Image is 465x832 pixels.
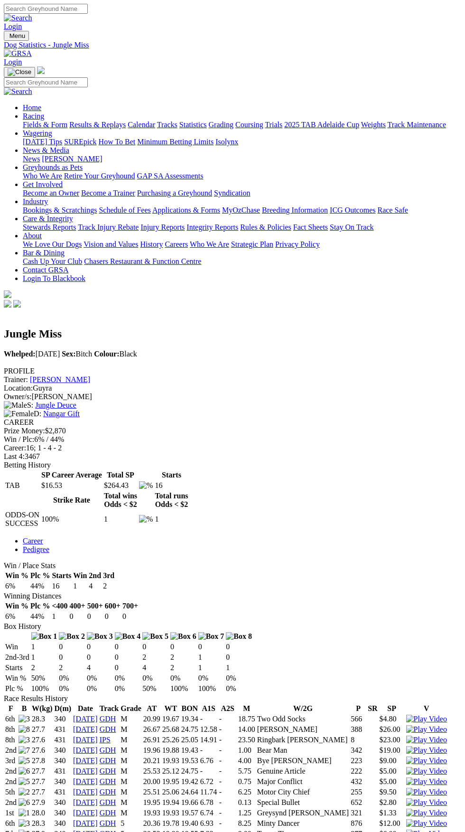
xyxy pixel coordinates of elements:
[58,684,85,693] td: 0%
[4,327,461,340] h2: Jungle Miss
[114,663,141,673] td: 0
[4,49,32,58] img: GRSA
[170,653,197,662] td: 2
[231,240,273,248] a: Strategic Plan
[69,601,86,611] th: 400+
[122,601,139,611] th: 700+
[225,684,252,693] td: 0%
[225,663,252,673] td: 1
[103,481,138,490] td: $264.43
[35,401,76,409] a: Jungle Deuce
[54,714,72,724] td: 340
[406,746,447,755] img: Play Video
[104,601,121,611] th: 600+
[31,653,58,662] td: 1
[31,704,53,713] th: W(kg)
[190,240,229,248] a: Who We Are
[23,146,69,154] a: News & Media
[23,129,52,137] a: Wagering
[219,704,237,713] th: A2S
[219,714,237,724] td: -
[350,704,366,713] th: P
[4,58,22,66] a: Login
[73,819,98,827] a: [DATE]
[69,612,86,621] td: 0
[406,788,447,796] img: Play Video
[4,461,461,469] div: Betting History
[4,401,33,409] span: S:
[406,788,447,796] a: View replay
[23,189,79,197] a: Become an Owner
[13,300,21,308] img: twitter.svg
[142,632,168,641] img: Box 5
[406,798,447,807] img: Play Video
[18,704,30,713] th: B
[84,240,138,248] a: Vision and Values
[139,481,153,490] img: %
[4,31,29,41] button: Toggle navigation
[140,240,163,248] a: History
[406,767,447,776] img: Play Video
[73,809,98,817] a: [DATE]
[262,206,328,214] a: Breeding Information
[225,642,252,652] td: 0
[73,704,98,713] th: Date
[86,653,113,662] td: 0
[181,714,199,724] td: 19.34
[23,172,461,180] div: Greyhounds as Pets
[165,240,188,248] a: Careers
[4,384,33,392] span: Location:
[170,632,196,641] img: Box 6
[103,491,138,509] th: Total wins Odds < $2
[4,435,34,443] span: Win / Plc:
[31,663,58,673] td: 2
[104,612,121,621] td: 0
[4,444,26,452] span: Career:
[139,515,153,524] img: %
[200,714,218,724] td: -
[4,444,461,452] div: 16; 1 - 4 - 2
[23,249,65,257] a: Bar & Dining
[23,266,68,274] a: Contact GRSA
[120,704,142,713] th: Grade
[31,684,58,693] td: 100%
[23,240,461,249] div: About
[73,767,98,775] a: [DATE]
[51,601,68,611] th: <400
[30,581,50,591] td: 44%
[100,809,116,817] a: GDH
[4,41,461,49] a: Dog Statistics - Jungle Miss
[78,223,139,231] a: Track Injury Rebate
[5,571,29,580] th: Win %
[99,704,120,713] th: Track
[225,653,252,662] td: 0
[58,663,85,673] td: 2
[406,798,447,806] a: View replay
[265,121,282,129] a: Trials
[181,704,199,713] th: BON
[186,223,238,231] a: Integrity Reports
[73,581,87,591] td: 1
[406,715,447,723] img: Play Video
[214,189,250,197] a: Syndication
[30,571,50,580] th: Plc %
[406,736,447,744] a: View replay
[209,121,233,129] a: Grading
[154,470,188,480] th: Starts
[87,612,103,621] td: 0
[23,103,41,112] a: Home
[4,14,32,22] img: Search
[226,632,252,641] img: Box 8
[94,350,119,358] b: Colour:
[406,736,447,744] img: Play Video
[86,673,113,683] td: 0%
[86,663,113,673] td: 4
[406,777,447,786] img: Play Video
[73,715,98,723] a: [DATE]
[406,725,447,733] a: View replay
[73,788,98,796] a: [DATE]
[140,223,185,231] a: Injury Reports
[99,206,150,214] a: Schedule of Fees
[4,418,461,427] div: CAREER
